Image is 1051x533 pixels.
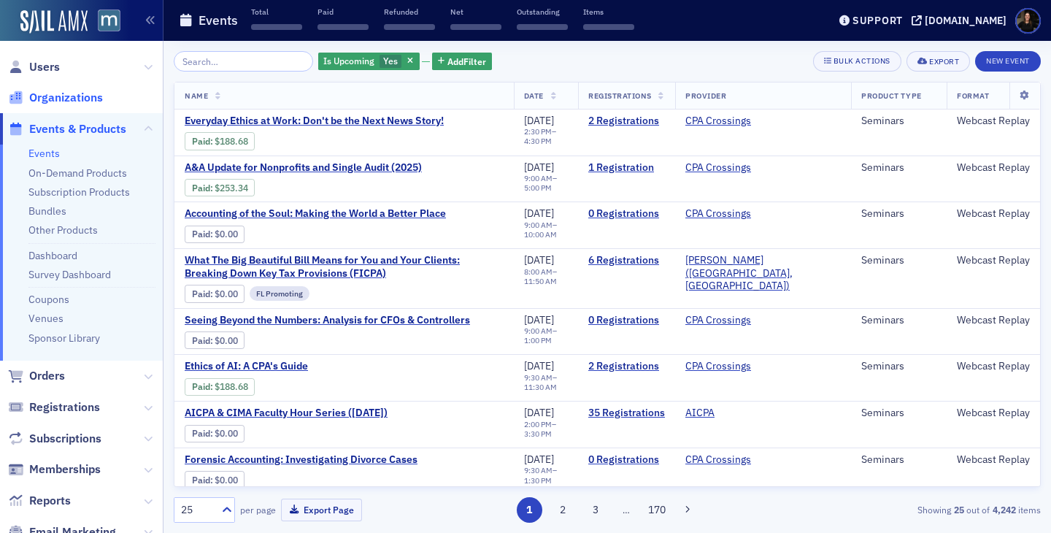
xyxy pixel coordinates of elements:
a: Paid [192,183,210,193]
span: ‌ [317,24,369,30]
div: – [524,466,568,485]
a: Paid [192,229,210,239]
div: Webcast Replay [957,207,1030,221]
div: [DOMAIN_NAME] [925,14,1006,27]
span: Provider [685,91,726,101]
time: 9:30 AM [524,372,553,383]
span: Registrations [588,91,652,101]
span: CPA Crossings [685,207,777,221]
div: Webcast Replay [957,314,1030,327]
span: … [616,503,636,516]
span: ‌ [450,24,501,30]
span: CPA Crossings [685,161,777,175]
span: ‌ [251,24,302,30]
a: 0 Registrations [588,207,665,221]
div: Paid: 1 - $25334 [185,179,255,196]
time: 9:30 AM [524,465,553,475]
a: CPA Crossings [685,115,751,128]
a: AICPA & CIMA Faculty Hour Series ([DATE]) [185,407,430,420]
button: AddFilter [432,53,492,71]
a: Everyday Ethics at Work: Don't be the Next News Story! [185,115,444,128]
a: Venues [28,312,63,325]
time: 5:00 PM [524,183,552,193]
a: Subscriptions [8,431,101,447]
button: 3 [583,497,609,523]
time: 4:30 PM [524,136,552,146]
time: 8:00 AM [524,266,553,277]
span: Events & Products [29,121,126,137]
span: Werner-Rocca (Flourtown, PA) [685,254,841,293]
a: Seeing Beyond the Numbers: Analysis for CFOs & Controllers [185,314,470,327]
a: 0 Registrations [588,453,665,467]
div: Seminars [861,314,936,327]
span: Registrations [29,399,100,415]
a: CPA Crossings [685,314,751,327]
span: : [192,229,215,239]
p: Paid [317,7,369,17]
a: Memberships [8,461,101,478]
span: Yes [383,55,398,66]
button: [DOMAIN_NAME] [912,15,1012,26]
a: 1 Registration [588,161,665,175]
div: Yes [318,53,420,71]
div: – [524,221,568,239]
a: 2 Registrations [588,360,665,373]
span: [DATE] [524,313,554,326]
a: Organizations [8,90,103,106]
label: per page [240,503,276,516]
span: Add Filter [447,55,486,68]
a: Forensic Accounting: Investigating Divorce Cases [185,453,430,467]
span: ‌ [517,24,568,30]
span: $253.34 [215,183,248,193]
span: [DATE] [524,207,554,220]
a: Accounting of the Soul: Making the World a Better Place [185,207,446,221]
span: : [192,183,215,193]
span: Name [185,91,208,101]
button: 170 [644,497,670,523]
div: Webcast Replay [957,453,1030,467]
span: What The Big Beautiful Bill Means for You and Your Clients: Breaking Down Key Tax Provisions (FICPA) [185,254,504,280]
time: 1:30 PM [524,475,552,486]
strong: 4,242 [990,503,1018,516]
span: CPA Crossings [685,115,777,128]
div: Seminars [861,407,936,420]
button: 1 [517,497,542,523]
div: Webcast Replay [957,360,1030,373]
span: $188.68 [215,381,248,392]
span: Format [957,91,989,101]
img: SailAMX [20,10,88,34]
span: : [192,475,215,486]
div: – [524,267,568,286]
time: 11:50 AM [524,276,557,286]
span: $0.00 [215,229,238,239]
img: SailAMX [98,9,120,32]
h1: Events [199,12,238,29]
span: $0.00 [215,428,238,439]
span: Organizations [29,90,103,106]
a: Paid [192,381,210,392]
span: [DATE] [524,114,554,127]
button: Export Page [281,499,362,521]
div: Seminars [861,207,936,221]
span: [DATE] [524,453,554,466]
a: 6 Registrations [588,254,665,267]
span: $0.00 [215,335,238,346]
span: ‌ [384,24,435,30]
span: : [192,288,215,299]
a: Subscription Products [28,185,130,199]
span: $0.00 [215,475,238,486]
a: CPA Crossings [685,360,751,373]
div: Paid: 2 - $18868 [185,378,255,396]
div: Webcast Replay [957,115,1030,128]
div: Bulk Actions [834,57,890,65]
div: Paid: 0 - $0 [185,226,245,243]
div: Paid: 0 - $0 [185,285,245,302]
div: – [524,326,568,345]
span: Ethics of AI: A CPA's Guide [185,360,430,373]
div: Seminars [861,360,936,373]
